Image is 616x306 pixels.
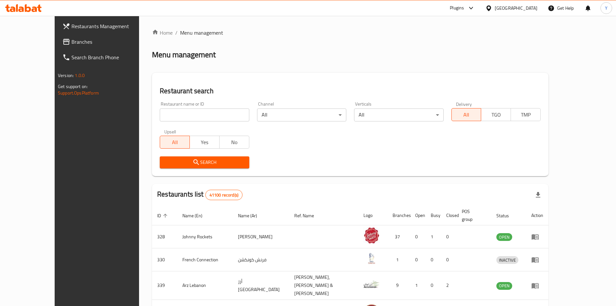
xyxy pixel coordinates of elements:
span: Menu management [180,29,223,37]
td: 37 [387,225,410,248]
th: Action [526,206,548,225]
td: 0 [441,248,457,271]
div: OPEN [496,282,512,290]
td: Johnny Rockets [177,225,233,248]
span: All [163,138,187,147]
div: Export file [530,187,546,203]
label: Delivery [456,102,472,106]
td: فرنش كونكشن [233,248,289,271]
span: Yes [192,138,217,147]
a: Support.OpsPlatform [58,89,99,97]
span: 41100 record(s) [206,192,242,198]
div: All [257,108,346,121]
button: TMP [511,108,541,121]
td: [PERSON_NAME],[PERSON_NAME] & [PERSON_NAME] [289,271,359,300]
td: 328 [152,225,177,248]
div: Menu [531,233,543,241]
button: TGO [481,108,511,121]
a: Branches [57,34,157,50]
th: Branches [387,206,410,225]
span: OPEN [496,282,512,289]
td: 1 [410,271,426,300]
img: French Connection [363,250,380,266]
td: Arz Lebanon [177,271,233,300]
a: Restaurants Management [57,18,157,34]
td: 1 [387,248,410,271]
div: [GEOGRAPHIC_DATA] [495,5,537,12]
td: 330 [152,248,177,271]
div: Menu [531,282,543,289]
button: No [219,136,249,149]
td: 9 [387,271,410,300]
span: Search [165,158,244,166]
span: Status [496,212,517,220]
input: Search for restaurant name or ID.. [160,108,249,121]
span: 1.0.0 [75,71,85,80]
nav: breadcrumb [152,29,548,37]
th: Logo [358,206,387,225]
h2: Restaurant search [160,86,541,96]
img: Johnny Rockets [363,227,380,244]
span: Name (Ar) [238,212,265,220]
span: TGO [484,110,508,119]
button: All [160,136,190,149]
span: TMP [513,110,538,119]
div: Menu [531,256,543,264]
span: Version: [58,71,74,80]
li: / [175,29,178,37]
th: Open [410,206,426,225]
div: All [354,108,443,121]
span: All [454,110,479,119]
th: Busy [426,206,441,225]
td: French Connection [177,248,233,271]
span: OPEN [496,233,512,241]
td: 0 [410,225,426,248]
button: Search [160,156,249,168]
td: 2 [441,271,457,300]
th: Closed [441,206,457,225]
h2: Menu management [152,50,216,60]
span: Get support on: [58,82,88,91]
a: Search Branch Phone [57,50,157,65]
span: Search Branch Phone [71,53,152,61]
td: 0 [410,248,426,271]
td: 1 [426,225,441,248]
span: Ref. Name [294,212,322,220]
span: POS group [462,208,483,223]
label: Upsell [164,129,176,134]
span: Branches [71,38,152,46]
a: Home [152,29,173,37]
h2: Restaurants list [157,189,243,200]
td: أرز [GEOGRAPHIC_DATA] [233,271,289,300]
td: 0 [441,225,457,248]
button: All [451,108,481,121]
td: 339 [152,271,177,300]
button: Yes [189,136,220,149]
td: 0 [426,271,441,300]
span: Name (En) [182,212,211,220]
span: Restaurants Management [71,22,152,30]
span: Y [605,5,608,12]
div: Total records count [205,190,243,200]
td: [PERSON_NAME] [233,225,289,248]
span: No [222,138,247,147]
td: 0 [426,248,441,271]
span: ID [157,212,169,220]
div: Plugins [450,4,464,12]
img: Arz Lebanon [363,276,380,292]
span: INACTIVE [496,256,518,264]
